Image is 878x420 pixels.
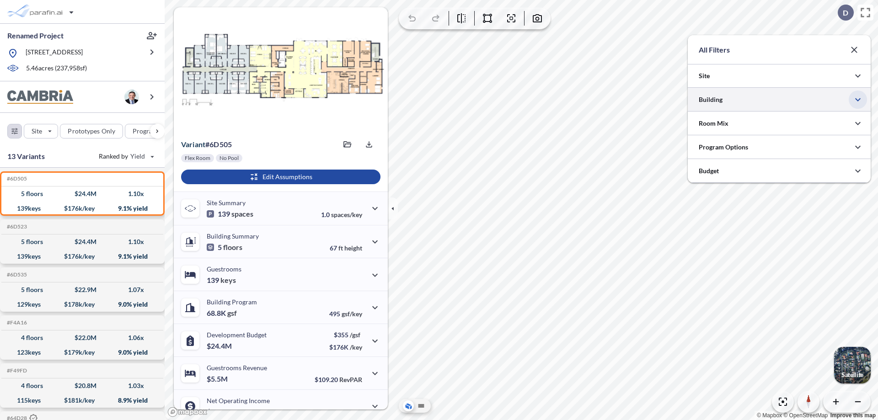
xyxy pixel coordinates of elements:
span: RevPAR [339,376,362,383]
p: Site [699,71,710,80]
img: BrandImage [7,90,73,104]
h5: Click to copy the code [5,319,27,326]
p: $24.4M [207,341,233,351]
p: Edit Assumptions [262,172,312,181]
p: 5 [207,243,242,252]
span: /gsf [350,331,360,339]
button: Site [24,124,58,138]
button: Ranked by Yield [91,149,160,164]
h5: Click to copy the code [5,271,27,278]
p: 5.46 acres ( 237,958 sf) [26,64,87,74]
a: Improve this map [830,412,876,419]
p: Building Summary [207,232,259,240]
h5: Click to copy the code [5,223,27,230]
span: margin [342,409,362,416]
button: Switcher ImageSatellite [834,347,871,383]
span: ft [338,244,343,252]
h5: Click to copy the code [5,367,27,374]
img: user logo [124,90,139,104]
p: $109.20 [315,376,362,383]
button: Prototypes Only [60,124,123,138]
p: D [843,9,848,17]
button: Aerial View [403,400,414,411]
span: gsf [227,308,237,318]
p: 67 [330,244,362,252]
a: Mapbox [757,412,782,419]
p: Guestrooms [207,265,241,273]
button: Program [125,124,174,138]
span: height [344,244,362,252]
p: Site Summary [207,199,246,207]
p: Guestrooms Revenue [207,364,267,372]
p: 139 [207,209,253,218]
p: Prototypes Only [68,127,115,136]
p: All Filters [699,44,730,55]
span: Variant [181,140,205,149]
p: $2.2M [207,407,229,416]
button: Edit Assumptions [181,170,380,184]
p: Development Budget [207,331,267,339]
p: Program Options [699,143,748,152]
p: Flex Room [185,154,210,162]
button: Site Plan [416,400,427,411]
p: $5.5M [207,374,229,383]
p: # 6d505 [181,140,232,149]
p: Satellite [841,371,863,378]
span: gsf/key [342,310,362,318]
p: $176K [329,343,362,351]
p: Room Mix [699,119,728,128]
p: [STREET_ADDRESS] [26,48,83,59]
span: keys [220,276,236,285]
span: /key [350,343,362,351]
p: 1.0 [321,211,362,218]
p: $355 [329,331,362,339]
span: floors [223,243,242,252]
p: 68.8K [207,308,237,318]
span: spaces/key [331,211,362,218]
p: Renamed Project [7,31,64,41]
p: 495 [329,310,362,318]
a: Mapbox homepage [167,407,208,417]
span: Yield [130,152,145,161]
span: spaces [231,209,253,218]
p: Budget [699,166,719,175]
p: Program [133,127,158,136]
h5: Click to copy the code [5,175,27,182]
p: Building Program [207,298,257,306]
p: Site [32,127,42,136]
p: 40.0% [323,409,362,416]
a: OpenStreetMap [783,412,828,419]
p: No Pool [219,154,239,162]
p: Net Operating Income [207,397,270,404]
p: 13 Variants [7,151,45,162]
p: 139 [207,276,236,285]
img: Switcher Image [834,347,871,383]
